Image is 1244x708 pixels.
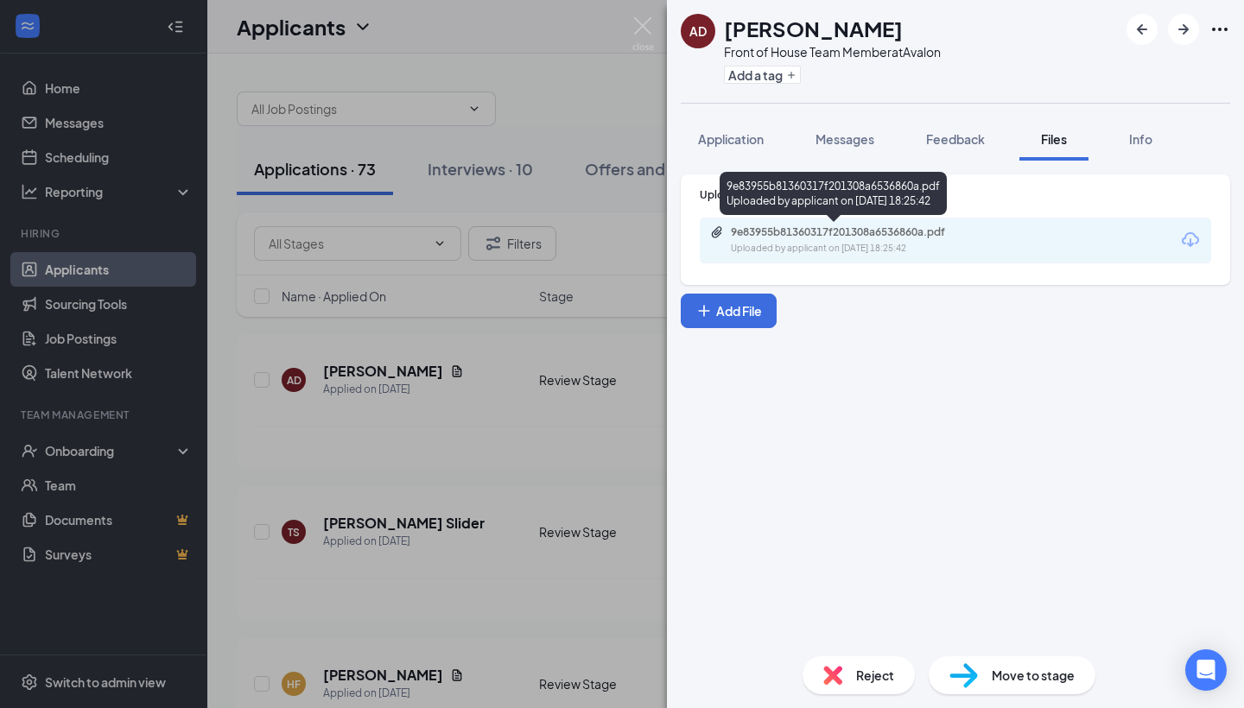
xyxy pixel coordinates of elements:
[926,131,985,147] span: Feedback
[731,242,990,256] div: Uploaded by applicant on [DATE] 18:25:42
[1173,19,1194,40] svg: ArrowRight
[1180,230,1201,250] svg: Download
[724,14,903,43] h1: [PERSON_NAME]
[856,666,894,685] span: Reject
[786,70,797,80] svg: Plus
[700,187,1211,202] div: Upload Resume
[1168,14,1199,45] button: ArrowRight
[1129,131,1152,147] span: Info
[1041,131,1067,147] span: Files
[724,66,801,84] button: PlusAdd a tag
[698,131,764,147] span: Application
[731,225,973,239] div: 9e83955b81360317f201308a6536860a.pdf
[1127,14,1158,45] button: ArrowLeftNew
[724,43,941,60] div: Front of House Team Member at Avalon
[681,294,777,328] button: Add FilePlus
[710,225,724,239] svg: Paperclip
[1132,19,1152,40] svg: ArrowLeftNew
[720,172,947,215] div: 9e83955b81360317f201308a6536860a.pdf Uploaded by applicant on [DATE] 18:25:42
[1185,649,1227,691] div: Open Intercom Messenger
[695,302,713,319] svg: Plus
[1209,19,1230,40] svg: Ellipses
[816,131,874,147] span: Messages
[689,22,707,40] div: AD
[710,225,990,256] a: Paperclip9e83955b81360317f201308a6536860a.pdfUploaded by applicant on [DATE] 18:25:42
[992,666,1075,685] span: Move to stage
